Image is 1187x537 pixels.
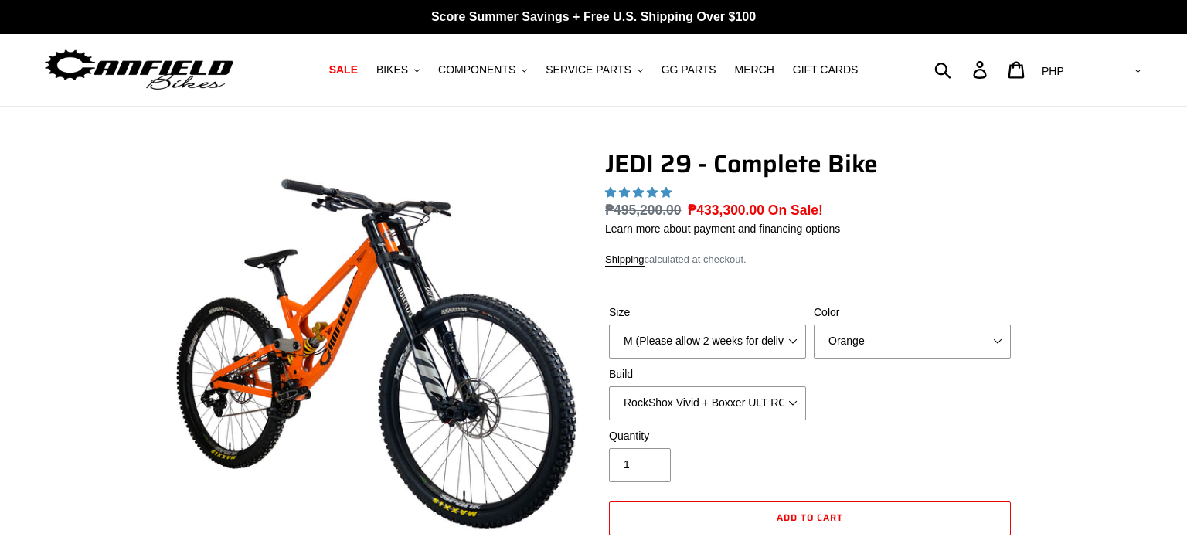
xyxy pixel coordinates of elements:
s: ₱495,200.00 [605,202,682,218]
label: Build [609,366,806,382]
input: Search [943,53,982,87]
button: BIKES [369,59,427,80]
span: SERVICE PARTS [546,63,631,76]
span: SALE [329,63,358,76]
img: Canfield Bikes [43,46,236,94]
button: Add to cart [609,501,1011,535]
label: Size [609,304,806,321]
span: BIKES [376,63,408,76]
span: GIFT CARDS [793,63,859,76]
a: SALE [321,59,366,80]
label: Color [814,304,1011,321]
a: MERCH [727,59,782,80]
button: COMPONENTS [430,59,535,80]
a: Shipping [605,253,645,267]
label: Quantity [609,428,806,444]
span: COMPONENTS [438,63,515,76]
span: ₱433,300.00 [688,202,764,218]
h1: JEDI 29 - Complete Bike [605,149,1015,178]
span: 5.00 stars [605,186,675,199]
a: GIFT CARDS [785,59,866,80]
button: SERVICE PARTS [538,59,650,80]
span: Add to cart [777,510,843,525]
div: calculated at checkout. [605,252,1015,267]
span: GG PARTS [662,63,716,76]
a: Learn more about payment and financing options [605,223,840,235]
span: MERCH [735,63,774,76]
span: On Sale! [768,200,823,220]
a: GG PARTS [654,59,724,80]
